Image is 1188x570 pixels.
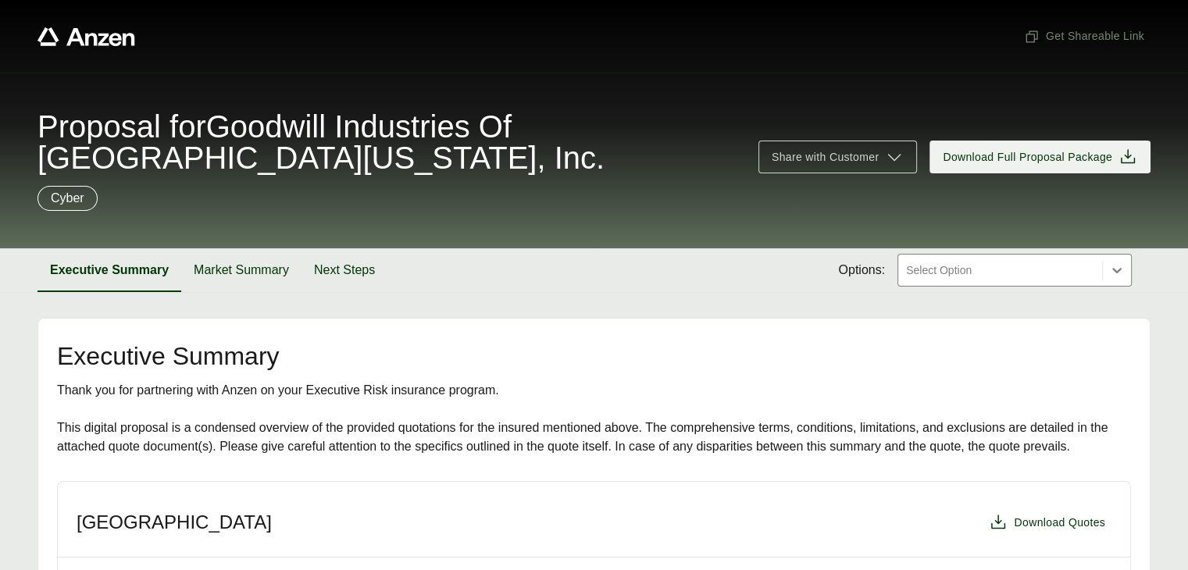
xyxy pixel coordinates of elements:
p: Cyber [51,189,84,208]
button: Next Steps [301,248,387,292]
a: Anzen website [37,27,135,46]
span: Download Full Proposal Package [943,149,1112,166]
span: Get Shareable Link [1024,28,1144,45]
button: Get Shareable Link [1018,22,1151,51]
span: Options: [838,261,885,280]
span: Download Quotes [1014,515,1105,531]
button: Executive Summary [37,248,181,292]
button: Market Summary [181,248,301,292]
button: Download Full Proposal Package [929,141,1151,173]
h3: [GEOGRAPHIC_DATA] [77,511,272,534]
h2: Executive Summary [57,344,1131,369]
button: Share with Customer [758,141,917,173]
button: Download Quotes [983,507,1111,538]
div: Thank you for partnering with Anzen on your Executive Risk insurance program. This digital propos... [57,381,1131,456]
span: Share with Customer [772,149,879,166]
span: Proposal for Goodwill Industries Of [GEOGRAPHIC_DATA][US_STATE], Inc. [37,111,740,173]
